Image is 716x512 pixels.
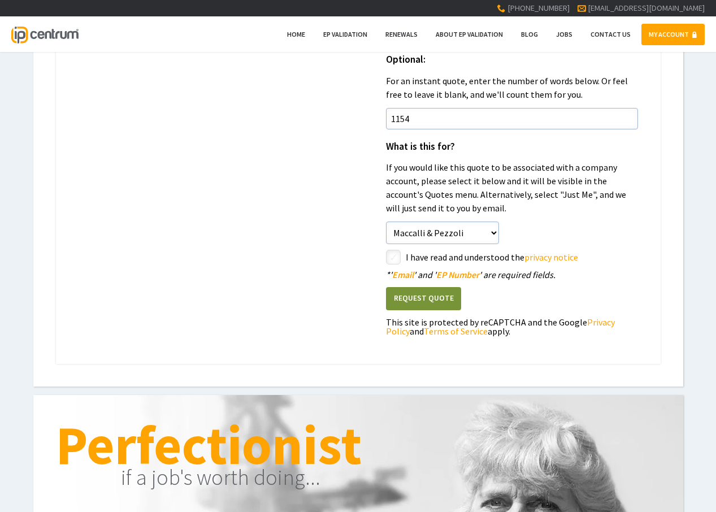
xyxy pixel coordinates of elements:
[521,30,538,38] span: Blog
[280,24,313,45] a: Home
[386,108,638,129] input: Words in claims
[385,30,418,38] span: Renewals
[436,269,479,280] span: EP Number
[591,30,631,38] span: Contact Us
[386,287,461,310] button: Request Quote
[406,250,638,264] label: I have read and understood the
[378,24,425,45] a: Renewals
[386,270,638,279] div: ' ' and ' ' are required fields.
[641,24,705,45] a: MY ACCOUNT
[287,30,305,38] span: Home
[588,3,705,13] a: [EMAIL_ADDRESS][DOMAIN_NAME]
[556,30,572,38] span: Jobs
[386,250,401,264] label: styled-checkbox
[121,461,661,494] h2: if a job's worth doing...
[56,418,661,472] h1: Perfectionist
[386,316,615,337] a: Privacy Policy
[386,142,638,152] h1: What is this for?
[386,160,638,215] p: If you would like this quote to be associated with a company account, please select it below and ...
[11,16,78,52] a: IP Centrum
[424,326,488,337] a: Terms of Service
[436,30,503,38] span: About EP Validation
[507,3,570,13] span: [PHONE_NUMBER]
[323,30,367,38] span: EP Validation
[514,24,545,45] a: Blog
[428,24,510,45] a: About EP Validation
[583,24,638,45] a: Contact Us
[524,251,578,263] a: privacy notice
[386,74,638,101] p: For an instant quote, enter the number of words below. Or feel free to leave it blank, and we'll ...
[386,318,638,336] div: This site is protected by reCAPTCHA and the Google and apply.
[316,24,375,45] a: EP Validation
[392,269,414,280] span: Email
[386,55,638,65] h1: Optional:
[549,24,580,45] a: Jobs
